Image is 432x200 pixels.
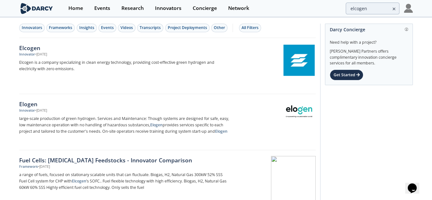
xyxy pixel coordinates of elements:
[19,59,231,72] p: Elcogen is a company specializing in clean energy technology, providing cost-effective green hydr...
[120,25,133,31] div: Videos
[242,25,258,31] div: All Filters
[330,45,408,66] div: [PERSON_NAME] Partners offers complimentary innovation concierge services for all members.
[19,38,316,94] a: Elcogen Innovator •[DATE] Elcogen is a company specializing in clean energy technology, providing...
[155,6,181,11] div: Innovators
[98,24,116,32] button: Events
[19,24,45,32] button: Innovators
[35,52,47,57] div: • [DATE]
[79,25,94,31] div: Insights
[193,6,217,11] div: Concierge
[211,24,228,32] button: Other
[19,44,231,52] div: Elcogen
[19,3,54,14] img: logo-wide.svg
[22,25,42,31] div: Innovators
[140,25,161,31] div: Transcripts
[330,70,363,80] div: Get Started
[19,94,316,150] a: Elogen Innovator •[DATE] large-scale production of green hydrogen. Services and Maintenance: Thou...
[330,24,408,35] div: Darcy Concierge
[19,52,35,57] div: Innovator
[118,24,135,32] button: Videos
[214,25,225,31] div: Other
[121,6,144,11] div: Research
[46,24,75,32] button: Frameworks
[49,25,72,31] div: Frameworks
[101,25,114,31] div: Events
[38,164,50,169] div: • [DATE]
[239,24,261,32] button: All Filters
[19,164,38,169] div: Framework
[19,108,35,113] div: Innovator
[405,28,408,31] img: information.svg
[168,25,207,31] div: Project Deployments
[283,45,315,76] img: Elcogen
[19,100,231,108] div: Elogen
[19,115,231,135] p: large-scale production of green hydrogen. Services and Maintenance: Though systems are designed f...
[405,174,426,194] iframe: chat widget
[137,24,163,32] button: Transcripts
[215,129,228,134] strong: Elogen
[68,6,83,11] div: Home
[35,108,47,113] div: • [DATE]
[165,24,210,32] button: Project Deployments
[228,6,249,11] div: Network
[72,178,86,184] strong: Elcogen
[346,3,399,14] input: Advanced Search
[94,6,110,11] div: Events
[283,101,315,122] img: Elogen
[77,24,97,32] button: Insights
[404,4,413,13] img: Profile
[150,122,163,128] strong: Elogen
[19,172,231,191] p: a range of fuels, focused on stationary scalable units that can fluctuate. Biogas, H2, Natural Ga...
[19,156,231,164] div: Fuel Cells: [MEDICAL_DATA] Feedstocks - Innovator Comparison
[330,35,408,45] div: Need help with a project?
